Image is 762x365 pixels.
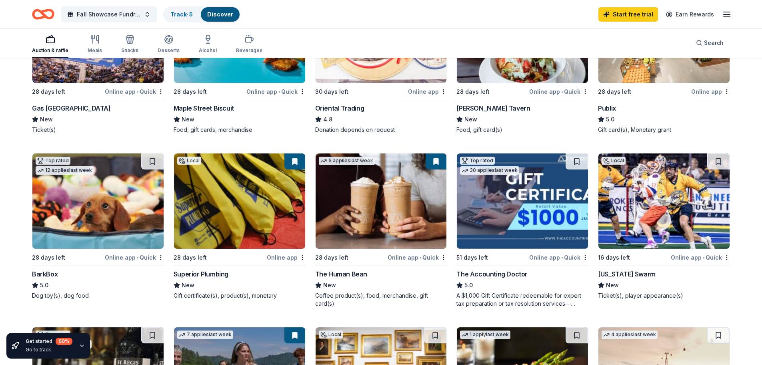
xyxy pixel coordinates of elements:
[207,11,233,18] a: Discover
[464,115,477,124] span: New
[460,331,510,339] div: 1 apply last week
[32,269,58,279] div: BarkBox
[56,338,72,345] div: 60 %
[598,153,730,300] a: Image for Georgia SwarmLocal16 days leftOnline app•Quick[US_STATE] SwarmNewTicket(s), player appe...
[598,103,616,113] div: Publix
[105,87,164,97] div: Online app Quick
[26,347,72,353] div: Go to track
[174,153,305,249] img: Image for Superior Plumbing
[174,269,228,279] div: Superior Plumbing
[704,38,724,48] span: Search
[40,115,53,124] span: New
[88,31,102,58] button: Meals
[456,153,588,308] a: Image for The Accounting DoctorTop rated30 applieslast week51 days leftOnline app•QuickThe Accoun...
[32,31,68,58] button: Auction & raffle
[606,280,619,290] span: New
[456,292,588,308] div: A $1,000 Gift Certificate redeemable for expert tax preparation or tax resolution services—recipi...
[88,47,102,54] div: Meals
[315,253,348,262] div: 28 days left
[420,254,421,261] span: •
[36,157,70,165] div: Top rated
[246,87,306,97] div: Online app Quick
[460,166,519,175] div: 30 applies last week
[77,10,141,19] span: Fall Showcase Fundraiser
[61,6,157,22] button: Fall Showcase Fundraiser
[529,87,588,97] div: Online app Quick
[316,153,447,249] img: Image for The Human Bean
[32,47,68,54] div: Auction & raffle
[460,157,495,165] div: Top rated
[36,166,94,175] div: 12 applies last week
[121,31,138,58] button: Snacks
[315,153,447,308] a: Image for The Human Bean5 applieslast week28 days leftOnline app•QuickThe Human BeanNewCoffee pro...
[457,153,588,249] img: Image for The Accounting Doctor
[26,338,72,345] div: Get started
[456,126,588,134] div: Food, gift card(s)
[158,47,180,54] div: Desserts
[323,115,332,124] span: 4.8
[598,292,730,300] div: Ticket(s), player appearance(s)
[598,153,730,249] img: Image for Georgia Swarm
[602,331,658,339] div: 4 applies last week
[598,87,631,97] div: 28 days left
[598,126,730,134] div: Gift card(s), Monetary grant
[32,153,164,249] img: Image for BarkBox
[174,103,234,113] div: Maple Street Biscuit
[121,47,138,54] div: Snacks
[529,252,588,262] div: Online app Quick
[182,280,194,290] span: New
[32,153,164,300] a: Image for BarkBoxTop rated12 applieslast week28 days leftOnline app•QuickBarkBox5.0Dog toy(s), do...
[456,87,490,97] div: 28 days left
[323,280,336,290] span: New
[137,254,138,261] span: •
[174,153,306,300] a: Image for Superior PlumbingLocal28 days leftOnline appSuperior PlumbingNewGift certificate(s), pr...
[32,292,164,300] div: Dog toy(s), dog food
[388,252,447,262] div: Online app Quick
[236,47,262,54] div: Beverages
[174,126,306,134] div: Food, gift cards, merchandise
[690,35,730,51] button: Search
[105,252,164,262] div: Online app Quick
[32,5,54,24] a: Home
[691,87,730,97] div: Online app
[456,269,528,279] div: The Accounting Doctor
[464,280,473,290] span: 5.0
[315,87,348,97] div: 30 days left
[408,87,447,97] div: Online app
[174,87,207,97] div: 28 days left
[319,331,343,339] div: Local
[174,253,207,262] div: 28 days left
[177,157,201,165] div: Local
[267,252,306,262] div: Online app
[315,292,447,308] div: Coffee product(s), food, merchandise, gift card(s)
[606,115,614,124] span: 5.0
[158,31,180,58] button: Desserts
[598,269,656,279] div: [US_STATE] Swarm
[137,89,138,95] span: •
[661,7,719,22] a: Earn Rewards
[32,126,164,134] div: Ticket(s)
[602,157,626,165] div: Local
[315,126,447,134] div: Donation depends on request
[671,252,730,262] div: Online app Quick
[278,89,280,95] span: •
[40,280,48,290] span: 5.0
[319,157,375,165] div: 5 applies last week
[199,31,217,58] button: Alcohol
[182,115,194,124] span: New
[163,6,240,22] button: Track· 5Discover
[315,269,367,279] div: The Human Bean
[177,331,233,339] div: 7 applies last week
[561,254,563,261] span: •
[199,47,217,54] div: Alcohol
[598,7,658,22] a: Start free trial
[703,254,704,261] span: •
[456,103,530,113] div: [PERSON_NAME] Tavern
[236,31,262,58] button: Beverages
[170,11,193,18] a: Track· 5
[561,89,563,95] span: •
[598,253,630,262] div: 16 days left
[32,87,65,97] div: 28 days left
[32,103,111,113] div: Gas [GEOGRAPHIC_DATA]
[456,253,488,262] div: 51 days left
